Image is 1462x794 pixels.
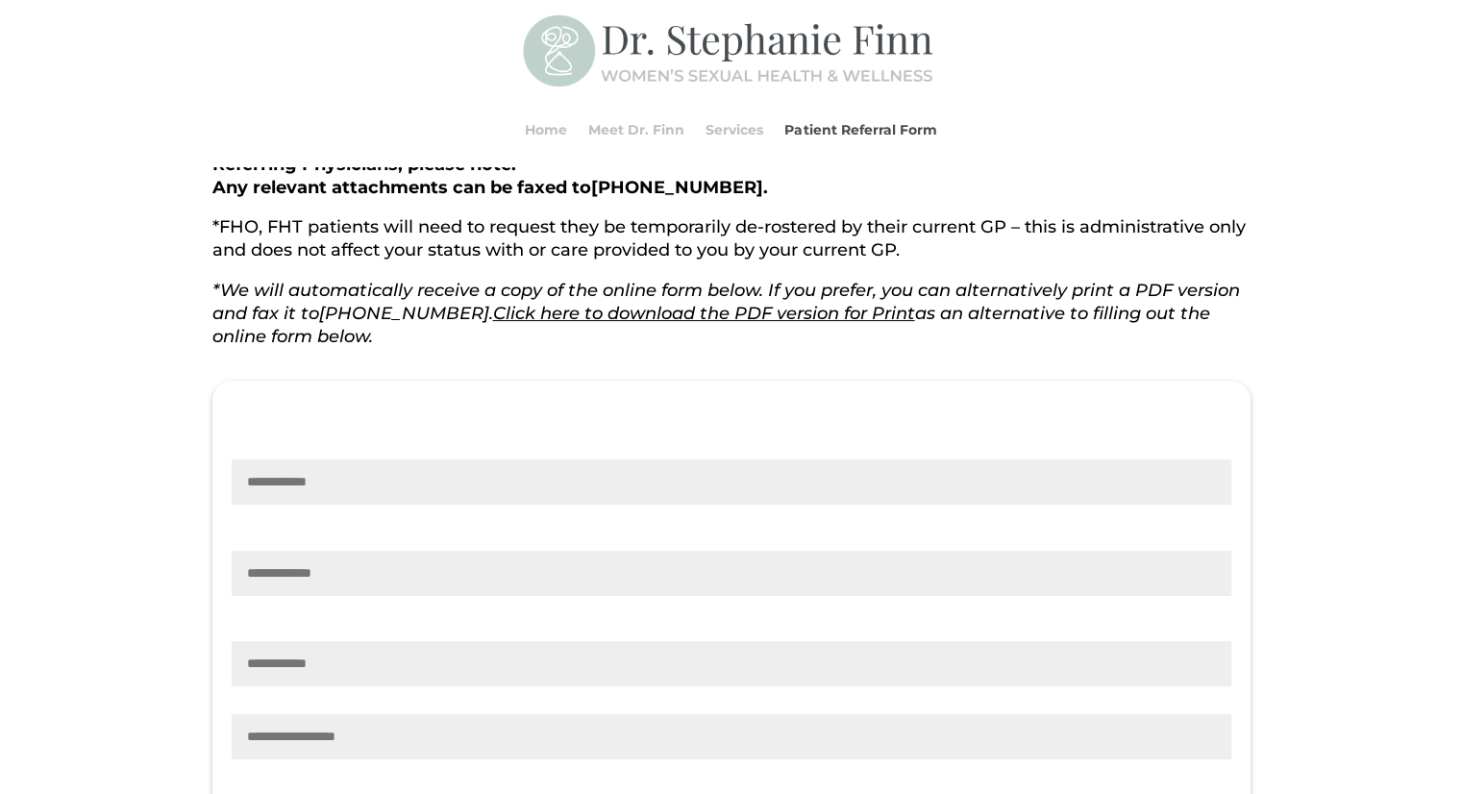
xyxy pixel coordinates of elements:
span: [PHONE_NUMBER] [319,303,489,324]
a: Patient Referral Form [784,93,936,166]
span: [PHONE_NUMBER] [591,177,763,198]
strong: Referring Physicians, please note: Any relevant attachments can be faxed to . [212,154,768,198]
a: Meet Dr. Finn [588,93,684,166]
a: Home [525,93,567,166]
a: Click here to download the PDF version for Print [493,303,915,324]
em: *We will automatically receive a copy of the online form below. If you prefer, you can alternativ... [212,280,1240,347]
a: Services [706,93,763,166]
p: *FHO, FHT patients will need to request they be temporarily de-rostered by their current GP – thi... [212,216,1251,280]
